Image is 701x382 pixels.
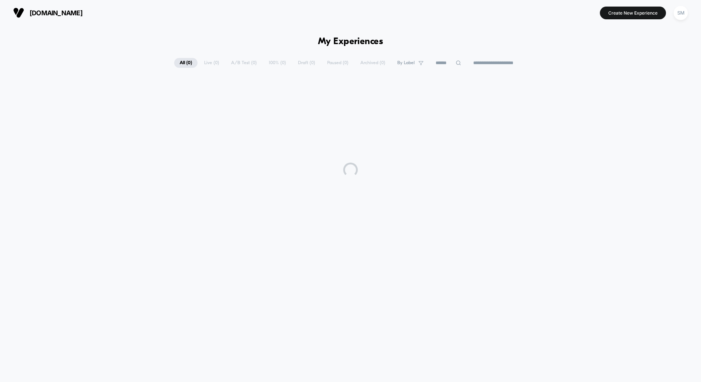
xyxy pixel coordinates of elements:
div: SM [674,6,688,20]
button: SM [671,5,690,20]
button: [DOMAIN_NAME] [11,7,85,19]
h1: My Experiences [318,36,383,47]
span: By Label [397,60,415,66]
img: Visually logo [13,7,24,18]
span: All ( 0 ) [174,58,198,68]
span: [DOMAIN_NAME] [30,9,83,17]
button: Create New Experience [600,7,666,19]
